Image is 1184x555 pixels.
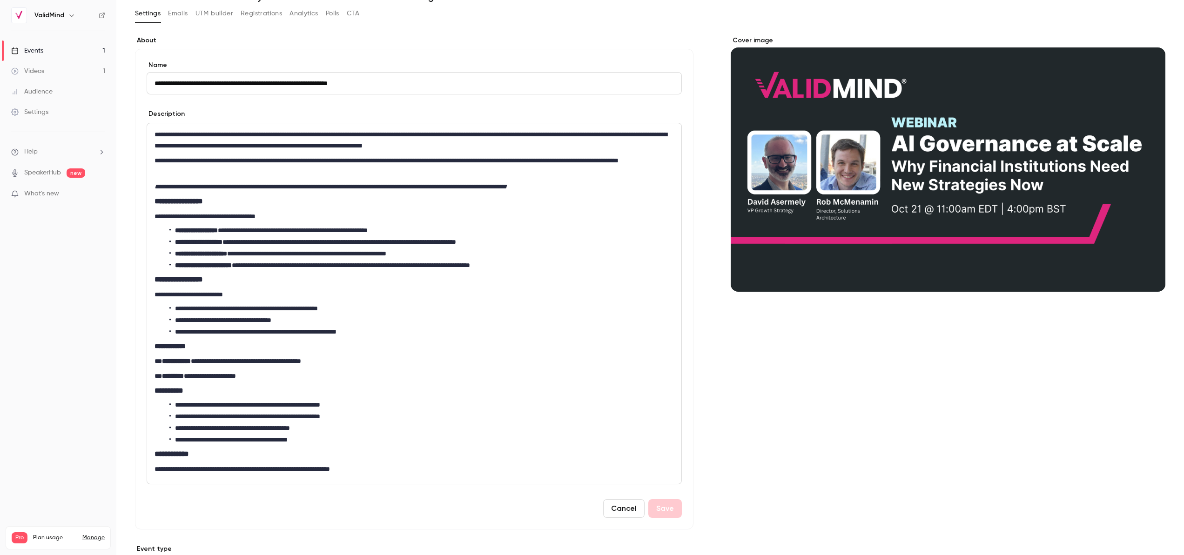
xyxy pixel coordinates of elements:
[24,147,38,157] span: Help
[135,36,693,45] label: About
[731,36,1165,292] section: Cover image
[11,147,105,157] li: help-dropdown-opener
[603,499,645,518] button: Cancel
[289,6,318,21] button: Analytics
[168,6,188,21] button: Emails
[147,123,682,484] section: description
[147,109,185,119] label: Description
[11,107,48,117] div: Settings
[11,46,43,55] div: Events
[195,6,233,21] button: UTM builder
[34,11,64,20] h6: ValidMind
[12,532,27,543] span: Pro
[33,534,77,542] span: Plan usage
[12,8,27,23] img: ValidMind
[147,123,681,484] div: editor
[24,168,61,178] a: SpeakerHub
[241,6,282,21] button: Registrations
[731,36,1165,45] label: Cover image
[135,544,693,554] p: Event type
[67,168,85,178] span: new
[347,6,359,21] button: CTA
[11,67,44,76] div: Videos
[24,189,59,199] span: What's new
[147,60,682,70] label: Name
[326,6,339,21] button: Polls
[11,87,53,96] div: Audience
[82,534,105,542] a: Manage
[94,190,105,198] iframe: Noticeable Trigger
[135,6,161,21] button: Settings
